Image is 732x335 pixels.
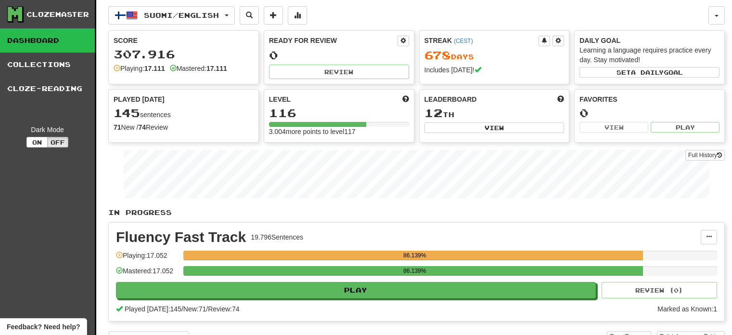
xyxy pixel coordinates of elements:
div: 19.796 Sentences [251,232,303,242]
button: Add sentence to collection [264,6,283,25]
button: Review [269,65,409,79]
span: Review: 74 [208,305,239,313]
span: 678 [424,48,451,62]
span: New: 71 [183,305,206,313]
div: Learning a language requires practice every day. Stay motivated! [579,45,719,65]
div: 86.139% [186,251,643,260]
a: (CEST) [454,38,473,44]
div: th [424,107,565,120]
strong: 74 [138,123,146,131]
div: Mastered: 17.052 [116,266,179,282]
div: Includes [DATE]! [424,65,565,75]
div: Mastered: [170,64,227,73]
div: Daily Goal [579,36,719,45]
button: Play [116,282,596,298]
div: Score [114,36,254,45]
div: New / Review [114,122,254,132]
span: a daily [631,69,664,76]
div: 0 [579,107,719,119]
div: 307.916 [114,48,254,60]
div: 3.004 more points to level 117 [269,127,409,136]
div: 0 [269,49,409,61]
div: Clozemaster [26,10,89,19]
button: On [26,137,48,147]
strong: 71 [114,123,121,131]
div: Favorites [579,94,719,104]
div: Marked as Known: 1 [657,304,717,314]
strong: 17.111 [206,65,227,72]
span: 12 [424,106,443,120]
span: Played [DATE] [114,94,165,104]
div: sentences [114,107,254,120]
div: Fluency Fast Track [116,230,246,244]
span: / [181,305,183,313]
div: Ready for Review [269,36,398,45]
div: 116 [269,107,409,119]
a: Full History [685,150,725,161]
button: Seta dailygoal [579,67,719,78]
button: More stats [288,6,307,25]
span: Played [DATE]: 145 [125,305,181,313]
button: Search sentences [240,6,259,25]
span: Open feedback widget [7,322,80,332]
button: View [579,122,648,133]
div: Playing: 17.052 [116,251,179,267]
button: Review (0) [602,282,717,298]
button: Suomi/English [108,6,235,25]
div: Streak [424,36,539,45]
span: Suomi / English [144,11,219,19]
span: 145 [114,106,140,120]
div: Day s [424,49,565,62]
span: Leaderboard [424,94,477,104]
span: This week in points, UTC [557,94,564,104]
div: Dark Mode [7,125,88,134]
button: Off [47,137,68,147]
div: Playing: [114,64,165,73]
span: Score more points to level up [402,94,409,104]
span: / [206,305,208,313]
div: 86.139% [186,266,643,276]
span: Level [269,94,291,104]
p: In Progress [108,208,725,217]
button: View [424,122,565,133]
strong: 17.111 [144,65,165,72]
button: Play [651,122,719,133]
